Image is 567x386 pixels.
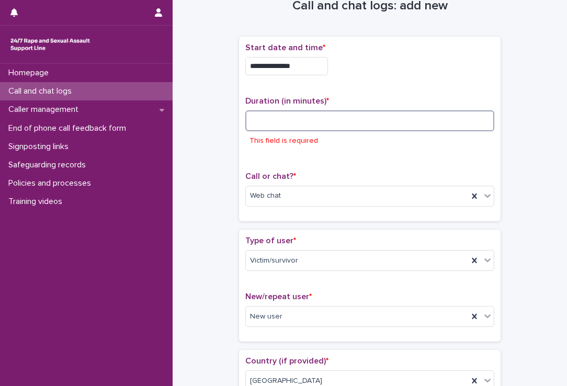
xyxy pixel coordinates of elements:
p: Policies and processes [4,178,99,188]
p: Signposting links [4,142,77,152]
span: Victim/survivor [250,255,298,266]
p: Caller management [4,105,87,115]
span: New user [250,311,282,322]
p: Safeguarding records [4,160,94,170]
p: Training videos [4,197,71,207]
p: End of phone call feedback form [4,123,134,133]
p: This field is required [250,135,318,146]
p: Homepage [4,68,57,78]
span: New/repeat user [245,292,312,301]
span: Duration (in minutes) [245,97,329,105]
span: Call or chat? [245,172,296,180]
img: rhQMoQhaT3yELyF149Cw [8,34,92,55]
span: Country (if provided) [245,357,328,365]
span: Type of user [245,236,296,245]
span: Start date and time [245,43,325,52]
span: Web chat [250,190,281,201]
p: Call and chat logs [4,86,80,96]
